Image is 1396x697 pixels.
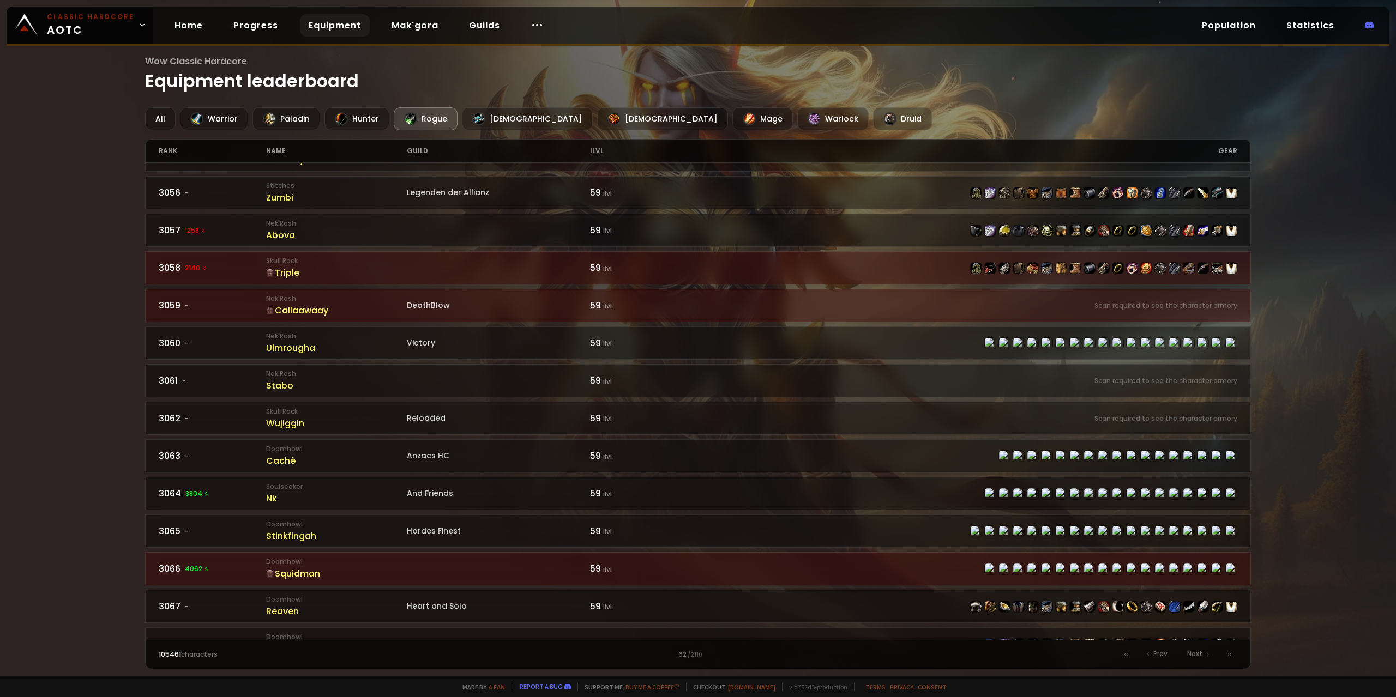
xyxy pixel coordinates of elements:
[1141,263,1152,274] img: item-11815
[460,14,509,37] a: Guilds
[1226,263,1237,274] img: item-5976
[603,226,612,235] small: ilvl
[1212,639,1223,650] img: item-12939
[597,107,728,130] div: [DEMOGRAPHIC_DATA]
[185,188,189,198] span: -
[1127,601,1138,612] img: item-9533
[1193,14,1265,37] a: Population
[590,637,698,651] div: 59
[180,107,248,130] div: Warrior
[1183,263,1194,274] img: item-19859
[266,331,406,341] small: Nek'Rosh
[1027,601,1038,612] img: item-15381
[47,12,134,38] span: AOTC
[590,449,698,463] div: 59
[1098,601,1109,612] img: item-15063
[590,374,698,387] div: 59
[985,601,996,612] img: item-19159
[1226,639,1237,650] img: item-18680
[732,107,793,130] div: Mage
[145,514,1251,548] a: 3065-DoomhowlStinkfingahHordes Finest59 ilvlitem-13404item-17044item-13358item-14617item-10182ite...
[407,488,590,499] div: And Friends
[462,107,593,130] div: [DEMOGRAPHIC_DATA]
[159,650,429,659] div: characters
[590,140,698,162] div: ilvl
[7,7,153,44] a: Classic HardcoreAOTC
[1212,225,1223,236] img: item-2100
[1155,187,1166,198] img: item-18465
[1094,301,1237,311] small: Scan required to see the character armory
[1070,187,1081,198] img: item-16711
[1056,601,1067,612] img: item-15062
[266,519,406,529] small: Doomhowl
[1112,601,1123,612] img: item-11862
[1098,225,1109,236] img: item-15063
[1112,263,1123,274] img: item-18500
[266,604,406,618] div: Reaven
[266,294,406,304] small: Nek'Rosh
[603,489,612,499] small: ilvl
[1013,225,1024,236] img: item-11840
[145,326,1251,360] a: 3060-Nek'RoshUlmroughaVictory59 ilvlitem-22718item-22150item-22008item-2105item-15085item-22002it...
[145,251,1251,284] a: 30582140 Skull RockTriple59 ilvlitem-22718item-22150item-19835item-49item-16820item-22002item-220...
[185,526,189,536] span: -
[1169,263,1180,274] img: item-22269
[590,186,698,199] div: 59
[1141,601,1152,612] img: item-13965
[590,411,698,425] div: 59
[145,364,1251,397] a: 3061-Nek'RoshStabo59 ilvlScan required to see the character armory
[686,683,775,691] span: Checkout
[1183,639,1194,650] img: item-13340
[159,299,267,312] div: 3059
[266,228,406,242] div: Abova
[407,187,590,198] div: Legenden der Allianz
[145,54,1251,68] span: Wow Classic Hardcore
[865,683,886,691] a: Terms
[971,225,982,236] img: item-12587
[1027,263,1038,274] img: item-16820
[159,336,267,350] div: 3060
[1056,639,1067,650] img: item-16713
[266,140,406,162] div: name
[1183,601,1194,612] img: item-17705
[1056,263,1067,274] img: item-22007
[971,263,982,274] img: item-22718
[266,341,406,355] div: Ulmrougha
[1212,187,1223,198] img: item-19853
[603,377,612,386] small: ilvl
[185,414,189,423] span: -
[1155,225,1166,236] img: item-13965
[577,683,679,691] span: Support me,
[520,682,562,690] a: Report a bug
[145,214,1251,247] a: 30571258 Nek'RoshAbova59 ilvlitem-12587item-15411item-12927item-11840item-12603item-20216item-150...
[1084,601,1095,612] img: item-10223
[1183,225,1194,236] img: item-19901
[1169,639,1180,650] img: item-13965
[159,562,267,575] div: 3066
[918,683,947,691] a: Consent
[145,552,1251,585] a: 30664062 DoomhowlSquidman59 ilvlitem-16707item-15411item-16708item-4336item-14637item-22002item-1...
[407,337,590,349] div: Victory
[590,223,698,237] div: 59
[407,601,590,612] div: Heart and Solo
[1198,639,1208,650] img: item-15806
[266,379,406,392] div: Stabo
[266,416,406,430] div: Wujiggin
[1084,263,1095,274] img: item-22004
[1084,225,1095,236] img: item-19836
[159,374,267,387] div: 3061
[456,683,505,691] span: Made by
[159,650,181,659] span: 105461
[590,599,698,613] div: 59
[185,564,210,574] span: 4062
[1155,639,1166,650] img: item-11815
[1013,639,1024,650] img: item-16823
[999,225,1010,236] img: item-12927
[145,590,1251,623] a: 3067-DoomhowlReavenHeart and Solo59 ilvlitem-20643item-19159item-10774item-2105item-15381item-167...
[1198,263,1208,274] img: item-17071
[145,627,1251,660] a: 30681677 DoomhowlSneakymesPower Rangers59 ilvlitem-13404item-15411item-16823item-2105item-14637it...
[603,565,612,574] small: ilvl
[159,599,267,613] div: 3067
[1056,225,1067,236] img: item-15062
[1013,601,1024,612] img: item-2105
